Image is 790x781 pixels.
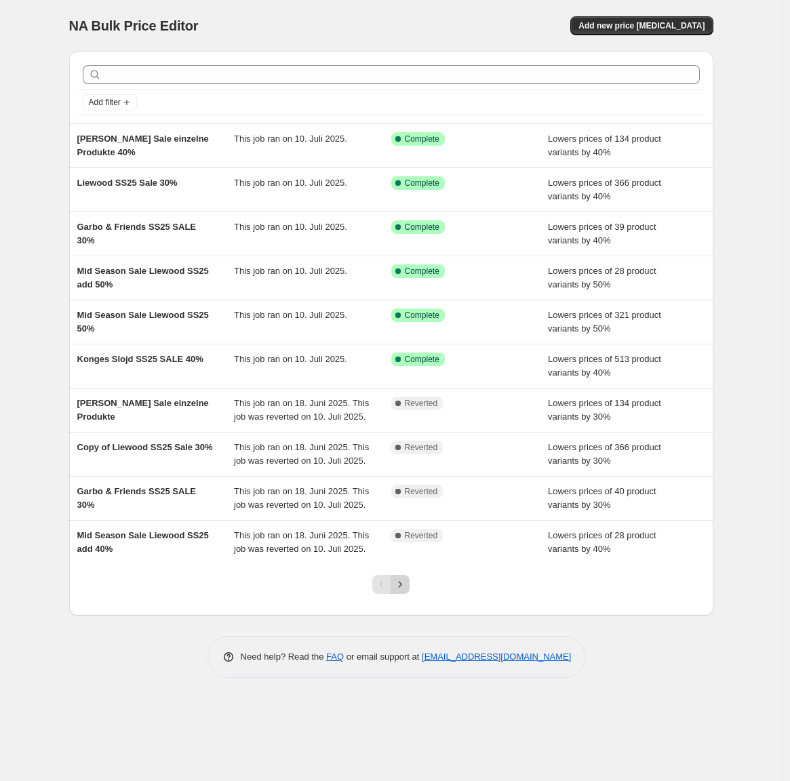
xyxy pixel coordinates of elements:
[405,134,439,144] span: Complete
[578,20,705,31] span: Add new price [MEDICAL_DATA]
[405,266,439,277] span: Complete
[77,134,209,157] span: [PERSON_NAME] Sale einzelne Produkte 40%
[344,652,422,662] span: or email support at
[548,398,661,422] span: Lowers prices of 134 product variants by 30%
[548,310,661,334] span: Lowers prices of 321 product variants by 50%
[234,398,369,422] span: This job ran on 18. Juni 2025. This job was reverted on 10. Juli 2025.
[234,134,347,144] span: This job ran on 10. Juli 2025.
[391,575,410,594] button: Next
[405,530,438,541] span: Reverted
[234,442,369,466] span: This job ran on 18. Juni 2025. This job was reverted on 10. Juli 2025.
[77,354,203,364] span: Konges Slojd SS25 SALE 40%
[69,18,199,33] span: NA Bulk Price Editor
[548,222,656,245] span: Lowers prices of 39 product variants by 40%
[570,16,713,35] button: Add new price [MEDICAL_DATA]
[234,222,347,232] span: This job ran on 10. Juli 2025.
[548,134,661,157] span: Lowers prices of 134 product variants by 40%
[234,310,347,320] span: This job ran on 10. Juli 2025.
[83,94,137,111] button: Add filter
[77,398,209,422] span: [PERSON_NAME] Sale einzelne Produkte
[234,178,347,188] span: This job ran on 10. Juli 2025.
[405,442,438,453] span: Reverted
[241,652,327,662] span: Need help? Read the
[548,486,656,510] span: Lowers prices of 40 product variants by 30%
[77,222,197,245] span: Garbo & Friends SS25 SALE 30%
[326,652,344,662] a: FAQ
[405,354,439,365] span: Complete
[77,178,178,188] span: Liewood SS25 Sale 30%
[422,652,571,662] a: [EMAIL_ADDRESS][DOMAIN_NAME]
[234,266,347,276] span: This job ran on 10. Juli 2025.
[372,575,410,594] nav: Pagination
[405,310,439,321] span: Complete
[77,530,209,554] span: Mid Season Sale Liewood SS25 add 40%
[548,530,656,554] span: Lowers prices of 28 product variants by 40%
[89,97,121,108] span: Add filter
[405,222,439,233] span: Complete
[234,354,347,364] span: This job ran on 10. Juli 2025.
[77,310,209,334] span: Mid Season Sale Liewood SS25 50%
[405,486,438,497] span: Reverted
[77,266,209,289] span: Mid Season Sale Liewood SS25 add 50%
[548,442,661,466] span: Lowers prices of 366 product variants by 30%
[77,486,197,510] span: Garbo & Friends SS25 SALE 30%
[234,530,369,554] span: This job ran on 18. Juni 2025. This job was reverted on 10. Juli 2025.
[548,266,656,289] span: Lowers prices of 28 product variants by 50%
[77,442,213,452] span: Copy of Liewood SS25 Sale 30%
[405,178,439,188] span: Complete
[405,398,438,409] span: Reverted
[234,486,369,510] span: This job ran on 18. Juni 2025. This job was reverted on 10. Juli 2025.
[548,354,661,378] span: Lowers prices of 513 product variants by 40%
[548,178,661,201] span: Lowers prices of 366 product variants by 40%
